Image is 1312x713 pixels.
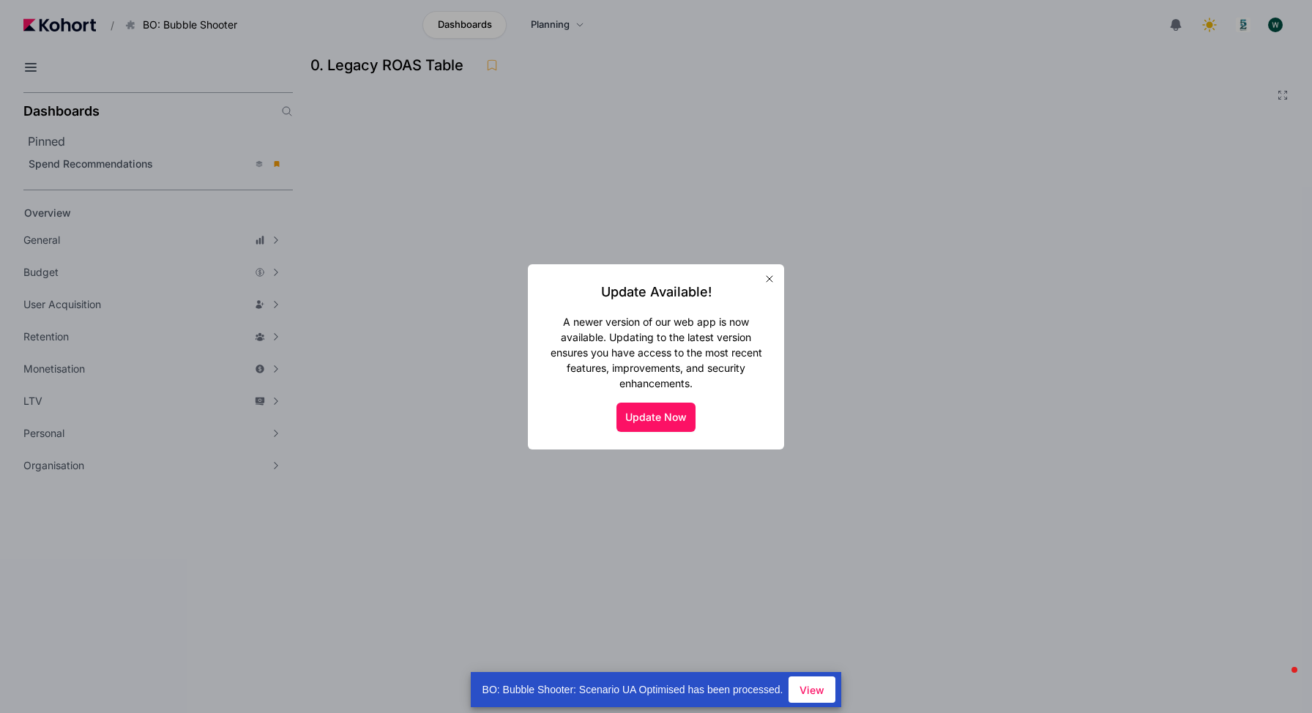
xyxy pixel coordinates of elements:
button: View [789,676,835,703]
div: A newer version of our web app is now available. Updating to the latest version ensures you have ... [545,314,767,391]
button: Update Now [616,403,696,432]
div: BO: Bubble Shooter: Scenario UA Optimised has been processed. [471,672,789,707]
span: View [799,682,824,698]
iframe: Intercom live chat [1262,663,1297,698]
h2: Update Available! [601,282,712,302]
